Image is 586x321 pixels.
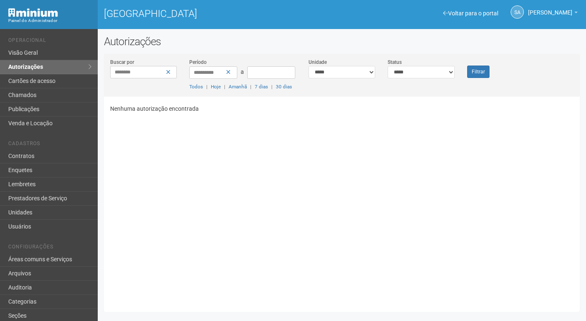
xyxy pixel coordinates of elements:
[104,8,336,19] h1: [GEOGRAPHIC_DATA]
[250,84,251,90] span: |
[110,105,574,112] p: Nenhuma autorização encontrada
[189,84,203,90] a: Todos
[8,8,58,17] img: Minium
[189,58,207,66] label: Período
[467,66,490,78] button: Filtrar
[206,84,207,90] span: |
[224,84,225,90] span: |
[271,84,273,90] span: |
[528,10,578,17] a: [PERSON_NAME]
[211,84,221,90] a: Hoje
[8,141,92,149] li: Cadastros
[528,1,572,16] span: Silvio Anjos
[255,84,268,90] a: 7 dias
[241,68,244,75] span: a
[8,244,92,253] li: Configurações
[388,58,402,66] label: Status
[8,37,92,46] li: Operacional
[511,5,524,19] a: SA
[309,58,327,66] label: Unidade
[276,84,292,90] a: 30 dias
[443,10,498,17] a: Voltar para o portal
[104,35,580,48] h2: Autorizações
[8,17,92,24] div: Painel do Administrador
[110,58,134,66] label: Buscar por
[229,84,247,90] a: Amanhã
